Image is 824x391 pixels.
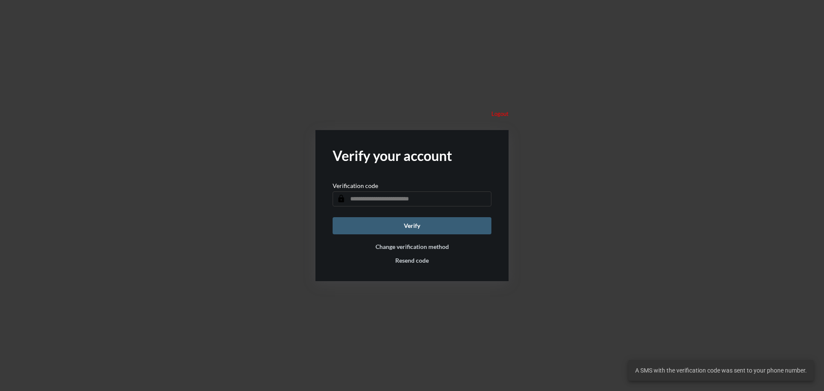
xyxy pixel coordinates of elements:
[333,217,491,234] button: Verify
[635,366,807,375] span: A SMS with the verification code was sent to your phone number.
[395,257,429,264] button: Resend code
[333,182,378,189] p: Verification code
[376,243,449,250] button: Change verification method
[491,110,509,117] p: Logout
[333,147,491,164] h2: Verify your account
